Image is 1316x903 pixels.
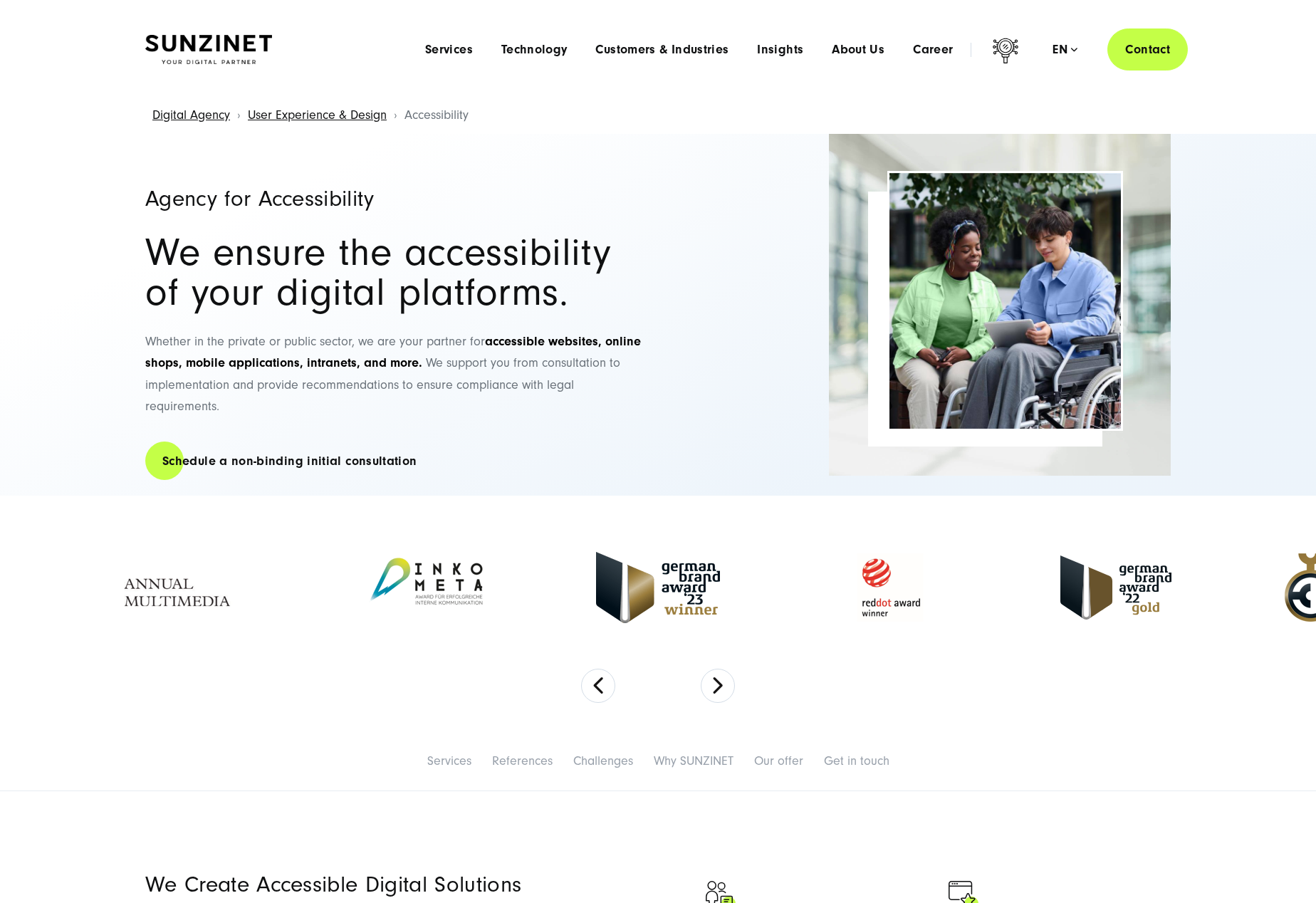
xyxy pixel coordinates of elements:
img: SUNZINET Full Service Digital Agentur [145,35,272,65]
a: About Us [832,43,884,57]
button: Previous [581,669,615,703]
a: Get in touch [824,753,889,768]
a: References [492,753,553,768]
img: Logo of the Red Dot Award featuring a red-and-white striped sphere and the text [815,545,965,630]
h3: We Create Accessible Digital Solutions [145,871,658,898]
img: Two young people sitting outdoors, engaged in a discussion while looking at a tablet. One individ... [889,173,1121,429]
h2: We ensure the accessibility of your digital platforms. [145,233,644,313]
a: Contact [1107,28,1188,71]
a: Technology [501,43,568,57]
a: Challenges [573,753,633,768]
img: Logo of the Inkometa Award featuring a stylized yellow and blue symbol along with the text [351,545,501,630]
div: en [1053,43,1077,57]
a: Services [425,43,473,57]
a: Our offer [754,753,803,768]
a: Customers & Industries [595,43,728,57]
button: Next [701,669,735,703]
a: Digital Agency [152,108,230,122]
img: Logo of the German Brand Award 2022 with the text [1060,555,1171,619]
img: A bright and modern interior with large glass windows and plenty of natural light, shown in a blu... [829,134,1171,476]
span: Accessibility [404,108,469,122]
p: Whether in the private or public sector, we are your partner for We support you from consultation... [145,331,644,418]
a: Schedule a non-binding initial consultation [145,441,434,481]
a: Career [913,43,953,57]
a: Why SUNZINET [654,753,733,768]
a: User Experience & Design [248,108,387,122]
a: Insights [757,43,803,57]
img: Logo of the German Brand Award 2023 with the text [596,552,720,623]
a: Services [427,753,471,768]
img: Simple logo with the text [106,545,256,630]
h1: Agency for Accessibility [145,187,644,210]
